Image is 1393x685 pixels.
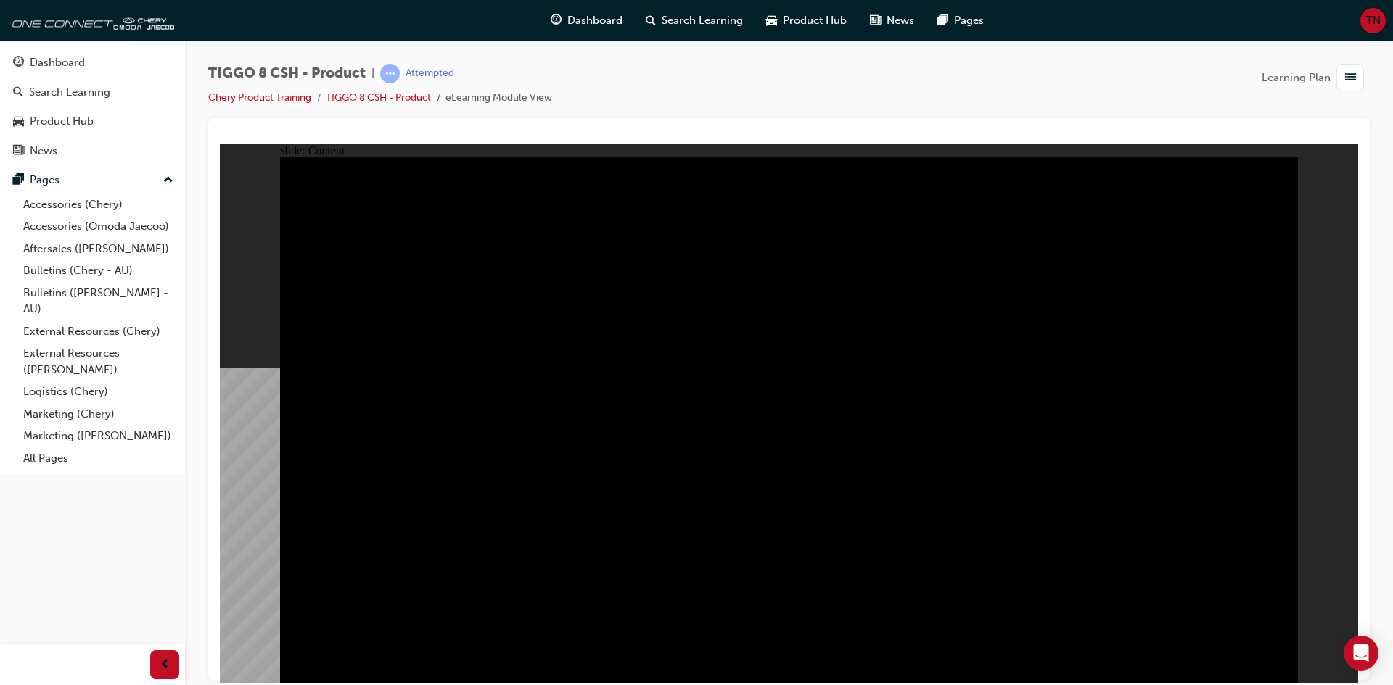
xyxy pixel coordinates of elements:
div: News [30,143,57,159]
span: list-icon [1345,69,1356,87]
span: guage-icon [551,12,562,30]
div: Dashboard [30,54,85,71]
span: prev-icon [160,656,170,674]
a: Accessories (Chery) [17,194,179,216]
a: News [6,138,179,165]
a: All Pages [17,447,179,470]
a: Marketing (Chery) [17,403,179,425]
span: TIGGO 8 CSH - Product [208,65,366,82]
span: News [887,12,914,29]
button: Learning Plan [1262,64,1370,91]
img: oneconnect [7,6,174,35]
div: Open Intercom Messenger [1344,636,1378,671]
button: Pages [6,167,179,194]
a: pages-iconPages [926,6,995,36]
span: news-icon [13,145,24,158]
a: External Resources ([PERSON_NAME]) [17,342,179,381]
a: Marketing ([PERSON_NAME]) [17,425,179,447]
a: Search Learning [6,79,179,106]
a: Bulletins (Chery - AU) [17,260,179,282]
span: Learning Plan [1262,70,1331,86]
span: car-icon [13,115,24,128]
a: search-iconSearch Learning [634,6,755,36]
li: eLearning Module View [445,90,552,107]
div: Attempted [406,67,454,80]
a: Chery Product Training [208,91,311,104]
span: learningRecordVerb_ATTEMPT-icon [380,64,400,83]
a: Accessories (Omoda Jaecoo) [17,215,179,238]
span: car-icon [766,12,777,30]
a: TIGGO 8 CSH - Product [326,91,431,104]
button: DashboardSearch LearningProduct HubNews [6,46,179,167]
span: Search Learning [662,12,743,29]
a: car-iconProduct Hub [755,6,858,36]
a: Dashboard [6,49,179,76]
span: pages-icon [937,12,948,30]
button: TN [1360,8,1386,33]
a: Bulletins ([PERSON_NAME] - AU) [17,282,179,320]
a: Logistics (Chery) [17,381,179,403]
a: guage-iconDashboard [539,6,634,36]
a: Product Hub [6,108,179,135]
span: pages-icon [13,174,24,187]
span: news-icon [870,12,881,30]
span: search-icon [646,12,656,30]
a: news-iconNews [858,6,926,36]
span: search-icon [13,86,23,99]
span: | [371,65,374,82]
span: TN [1366,12,1381,29]
span: Dashboard [567,12,622,29]
span: guage-icon [13,57,24,70]
a: Aftersales ([PERSON_NAME]) [17,238,179,260]
a: External Resources (Chery) [17,320,179,343]
span: Pages [954,12,984,29]
span: Product Hub [783,12,847,29]
div: Search Learning [29,84,110,101]
span: up-icon [163,171,173,190]
div: Product Hub [30,113,94,130]
div: Pages [30,172,59,188]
